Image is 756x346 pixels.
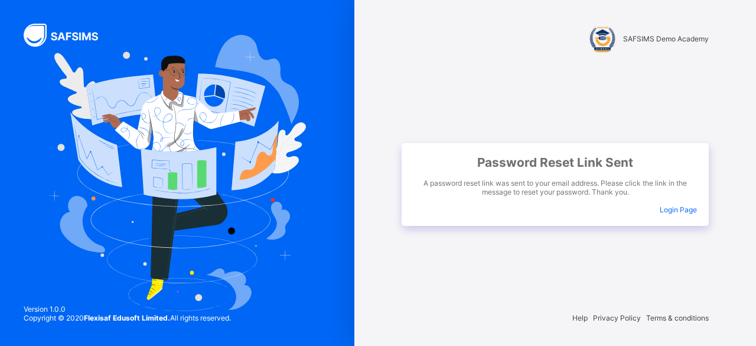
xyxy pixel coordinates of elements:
span: Version 1.0.0 [24,305,231,313]
span: Privacy Policy [593,313,641,322]
span: A password reset link was sent to your email address. Please click the link in the message to res... [413,179,697,196]
span: Password Reset Link Sent [413,155,697,170]
span: Terms & conditions [646,313,709,322]
img: SAFSIMS Logo [24,24,112,47]
strong: Flexisaf Edusoft Limited. [84,313,170,322]
img: Hero Image [48,35,305,312]
img: SAFSIMS Demo Academy [588,24,617,53]
span: Copyright © 2020 All rights reserved. [24,313,231,322]
span: SAFSIMS Demo Academy [623,34,709,43]
a: Login Page [660,205,697,214]
span: Help [572,313,588,322]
